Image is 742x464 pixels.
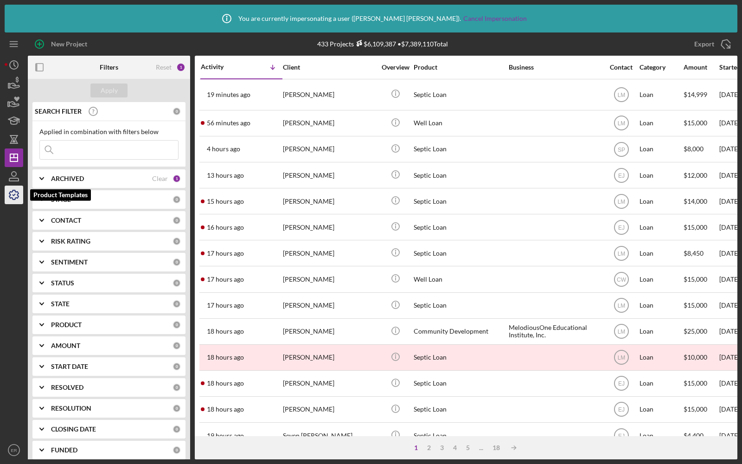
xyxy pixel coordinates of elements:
div: 0 [173,279,181,287]
text: CW [617,277,627,283]
span: $4,400 [684,432,704,439]
time: 2025-10-01 20:50 [207,354,244,361]
b: PRODUCT [51,321,82,329]
div: 433 Projects • $7,389,110 Total [317,40,448,48]
div: 0 [173,258,181,266]
b: CONTACT [51,217,81,224]
text: LM [617,120,625,127]
div: Septic Loan [414,371,506,396]
div: 0 [173,446,181,454]
div: Applied in combination with filters below [39,128,179,135]
text: EJ [618,172,624,179]
time: 2025-10-02 01:11 [207,172,244,179]
time: 2025-10-01 22:51 [207,224,244,231]
div: [PERSON_NAME] [283,137,376,161]
div: 1 [176,63,185,72]
div: Septic Loan [414,345,506,370]
div: Loan [640,345,683,370]
div: Septic Loan [414,293,506,318]
div: ... [474,444,488,451]
div: 0 [173,425,181,433]
div: 0 [173,300,181,308]
b: STATE [51,300,70,308]
b: CLOSING DATE [51,425,96,433]
div: Loan [640,371,683,396]
time: 2025-10-01 20:52 [207,328,244,335]
div: 4 [448,444,461,451]
div: 0 [173,195,181,204]
div: Septic Loan [414,80,506,110]
div: Seven [PERSON_NAME] [283,423,376,448]
div: Septic Loan [414,241,506,265]
div: Well Loan [414,267,506,291]
div: 2 [422,444,435,451]
div: MelodiousOne Educational Institute, Inc. [509,319,601,344]
b: SENTIMENT [51,258,88,266]
div: [PERSON_NAME] [283,397,376,422]
div: Clear [152,175,168,182]
b: RESOLVED [51,384,83,391]
div: [PERSON_NAME] [283,80,376,110]
text: EJ [618,432,624,439]
text: LM [617,329,625,335]
text: SP [617,146,625,153]
b: SEARCH FILTER [35,108,82,115]
div: Septic Loan [414,137,506,161]
div: Loan [640,293,683,318]
text: EJ [618,224,624,231]
div: 0 [173,237,181,245]
b: FUNDED [51,446,77,454]
text: LM [617,250,625,257]
div: Loan [640,397,683,422]
div: Loan [640,163,683,187]
div: Apply [101,84,118,97]
div: Septic Loan [414,215,506,239]
div: 0 [173,216,181,225]
b: START DATE [51,363,88,370]
div: Loan [640,137,683,161]
div: $14,999 [684,80,718,110]
div: Contact [604,64,639,71]
time: 2025-10-02 14:16 [207,91,250,98]
span: $25,000 [684,327,707,335]
text: LM [617,354,625,361]
time: 2025-10-01 20:11 [207,380,244,387]
div: Business [509,64,601,71]
div: Community Development [414,319,506,344]
div: 0 [173,404,181,412]
span: $15,000 [684,275,707,283]
b: RISK RATING [51,238,90,245]
div: Loan [640,423,683,448]
div: Export [694,35,714,53]
div: Septic Loan [414,163,506,187]
div: Loan [640,189,683,213]
time: 2025-10-01 19:38 [207,432,244,439]
a: Cancel Impersonation [463,15,527,22]
button: New Project [28,35,96,53]
div: Loan [640,111,683,135]
div: [PERSON_NAME] [283,163,376,187]
text: EJ [618,406,624,413]
text: LM [617,91,625,98]
b: Filters [100,64,118,71]
div: Well Loan [414,111,506,135]
div: Product [414,64,506,71]
div: Reset [156,64,172,71]
div: 1 [409,444,422,451]
text: ER [11,448,17,453]
div: Category [640,64,683,71]
div: Septic Loan [414,397,506,422]
div: Amount [684,64,718,71]
div: [PERSON_NAME] [283,319,376,344]
span: $15,000 [684,223,707,231]
div: Septic Loan [414,189,506,213]
div: Loan [640,80,683,110]
div: [PERSON_NAME] [283,215,376,239]
div: New Project [51,35,87,53]
div: 5 [461,444,474,451]
div: Loan [640,267,683,291]
span: $15,000 [684,379,707,387]
div: 0 [173,342,181,350]
b: RESOLUTION [51,405,91,412]
div: 0 [173,321,181,329]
